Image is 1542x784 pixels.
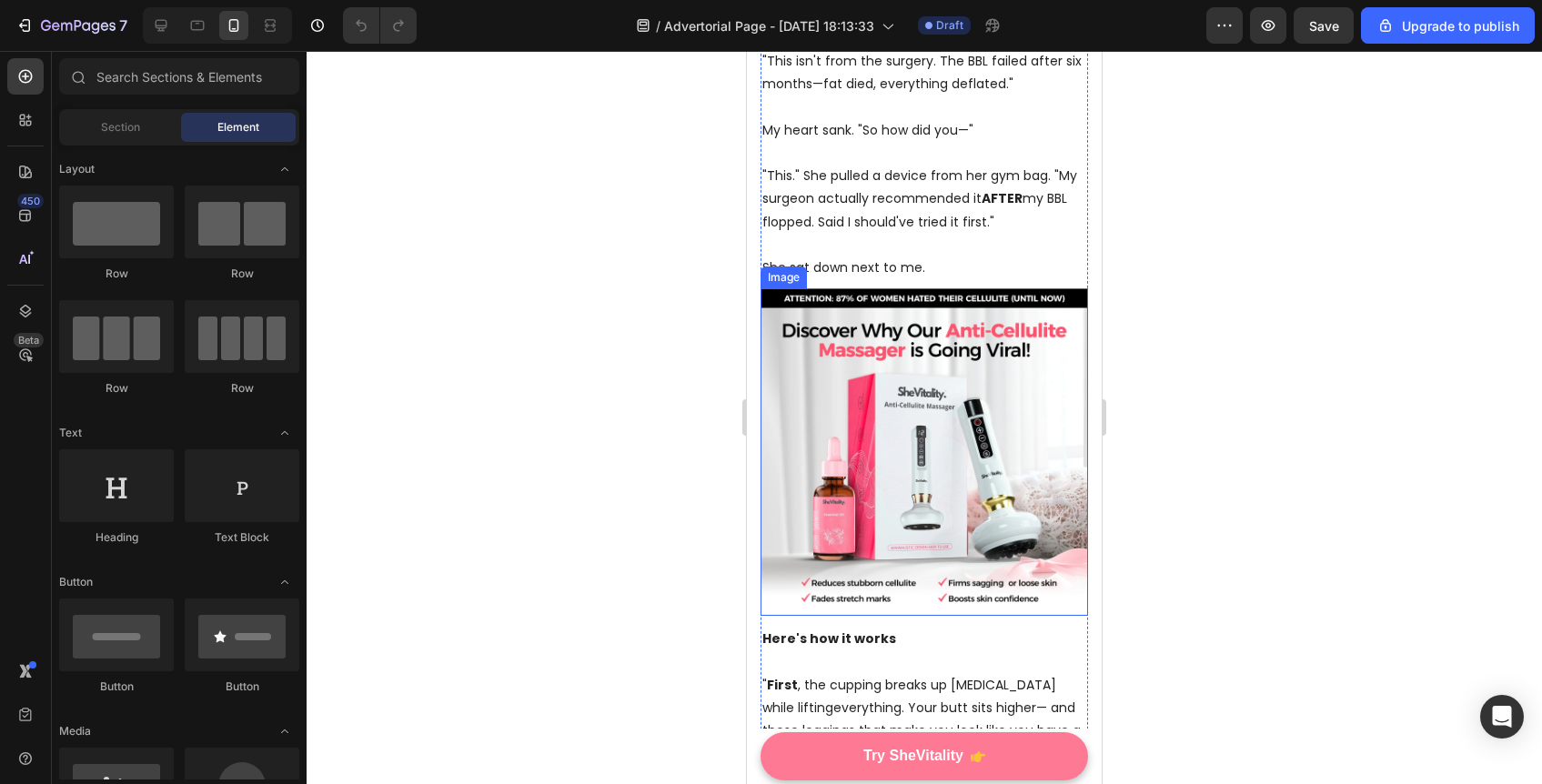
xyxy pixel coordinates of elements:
[15,623,339,715] p: " , the cupping breaks up [MEDICAL_DATA] while lifting . Your butt sits higher— and those legging...
[59,529,174,546] div: Heading
[185,266,299,282] div: Row
[656,16,660,35] span: /
[15,114,339,183] p: "This." She pulled a device from her gym bag. "My surgeon actually recommended it my BBL flopped....
[1376,16,1519,35] div: Upgrade to publish
[59,58,299,95] input: Search Sections & Elements
[270,155,299,184] span: Toggle open
[59,266,174,282] div: Row
[17,218,56,235] div: Image
[664,16,874,35] span: Advertorial Page - [DATE] 18:13:33
[235,138,276,156] strong: AFTER
[185,678,299,695] div: Button
[936,17,963,34] span: Draft
[59,574,93,590] span: Button
[747,51,1102,784] iframe: Design area
[20,625,51,643] strong: First
[59,723,91,739] span: Media
[7,7,136,44] button: 7
[59,161,95,177] span: Layout
[270,418,299,447] span: Toggle open
[217,119,259,136] span: Element
[1294,7,1354,44] button: Save
[59,380,174,397] div: Row
[119,15,127,36] p: 7
[17,194,44,208] div: 450
[14,333,44,347] div: Beta
[270,717,299,746] span: Toggle open
[185,529,299,546] div: Text Block
[14,681,341,729] button: <p>Try SheVitality</p>
[59,678,174,695] div: Button
[59,425,82,441] span: Text
[15,68,339,91] p: My heart sank. "So how did you—"
[270,568,299,597] span: Toggle open
[1361,7,1535,44] button: Upgrade to publish
[14,237,341,565] img: Alt Image
[86,648,155,666] span: everything
[15,206,339,228] p: She sat down next to me.
[1480,695,1524,739] div: Open Intercom Messenger
[343,7,417,44] div: Undo/Redo
[116,696,217,715] p: Try SheVitality
[101,119,140,136] span: Section
[1309,18,1339,34] span: Save
[185,380,299,397] div: Row
[15,578,149,597] strong: Here's how it works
